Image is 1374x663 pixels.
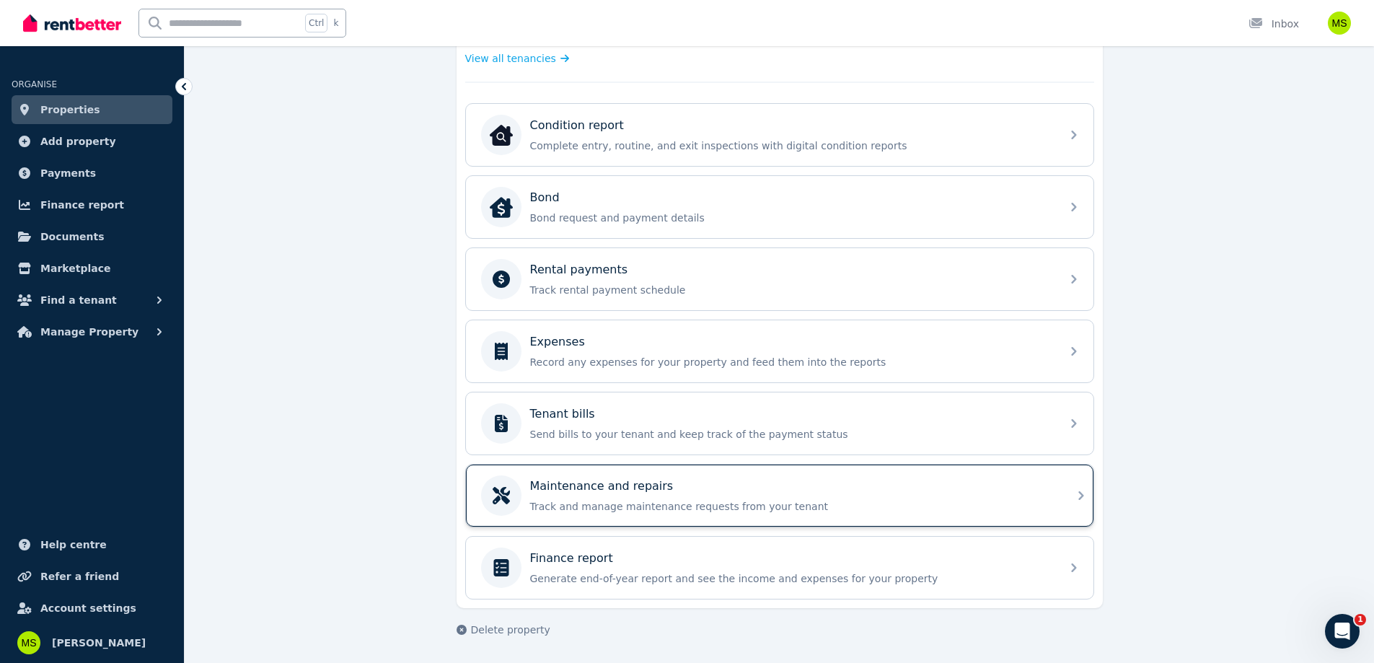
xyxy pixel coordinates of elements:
[305,14,327,32] span: Ctrl
[333,17,338,29] span: k
[40,196,124,214] span: Finance report
[12,127,172,156] a: Add property
[12,530,172,559] a: Help centre
[457,623,550,637] button: Delete property
[466,176,1093,238] a: BondBondBond request and payment details
[466,320,1093,382] a: ExpensesRecord any expenses for your property and feed them into the reports
[12,562,172,591] a: Refer a friend
[530,405,595,423] p: Tenant bills
[40,323,138,341] span: Manage Property
[17,631,40,654] img: Matthew Schultz
[12,95,172,124] a: Properties
[530,117,624,134] p: Condition report
[466,104,1093,166] a: Condition reportCondition reportComplete entry, routine, and exit inspections with digital condit...
[40,133,116,150] span: Add property
[40,260,110,277] span: Marketplace
[52,634,146,651] span: [PERSON_NAME]
[465,51,556,66] span: View all tenancies
[12,190,172,219] a: Finance report
[1249,17,1299,31] div: Inbox
[530,283,1052,297] p: Track rental payment schedule
[530,211,1052,225] p: Bond request and payment details
[12,317,172,346] button: Manage Property
[23,12,121,34] img: RentBetter
[490,123,513,146] img: Condition report
[530,499,1052,514] p: Track and manage maintenance requests from your tenant
[530,189,560,206] p: Bond
[40,101,100,118] span: Properties
[1355,614,1366,625] span: 1
[465,51,570,66] a: View all tenancies
[530,571,1052,586] p: Generate end-of-year report and see the income and expenses for your property
[12,79,57,89] span: ORGANISE
[530,261,628,278] p: Rental payments
[466,465,1093,527] a: Maintenance and repairsTrack and manage maintenance requests from your tenant
[40,536,107,553] span: Help centre
[471,623,550,637] span: Delete property
[12,286,172,315] button: Find a tenant
[12,254,172,283] a: Marketplace
[1325,614,1360,649] iframe: Intercom live chat
[1328,12,1351,35] img: Matthew Schultz
[466,537,1093,599] a: Finance reportGenerate end-of-year report and see the income and expenses for your property
[530,139,1052,153] p: Complete entry, routine, and exit inspections with digital condition reports
[40,568,119,585] span: Refer a friend
[530,478,674,495] p: Maintenance and repairs
[530,333,585,351] p: Expenses
[40,228,105,245] span: Documents
[40,291,117,309] span: Find a tenant
[12,159,172,188] a: Payments
[490,196,513,219] img: Bond
[530,355,1052,369] p: Record any expenses for your property and feed them into the reports
[530,550,613,567] p: Finance report
[466,248,1093,310] a: Rental paymentsTrack rental payment schedule
[40,600,136,617] span: Account settings
[12,222,172,251] a: Documents
[40,164,96,182] span: Payments
[530,427,1052,442] p: Send bills to your tenant and keep track of the payment status
[12,594,172,623] a: Account settings
[466,392,1093,455] a: Tenant billsSend bills to your tenant and keep track of the payment status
